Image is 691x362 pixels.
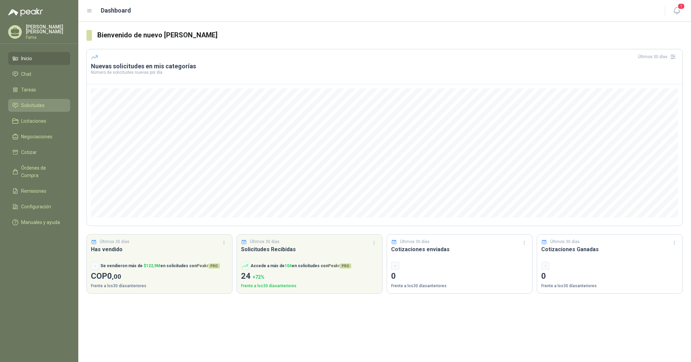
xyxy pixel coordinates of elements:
[550,239,580,245] p: Últimos 30 días
[21,117,46,125] span: Licitaciones
[91,283,228,289] p: Frente a los 30 días anteriores
[100,239,129,245] p: Últimos 30 días
[8,83,70,96] a: Tareas
[251,263,351,269] p: Accede a más de en solicitudes con
[107,271,121,281] span: 0
[101,6,131,15] h1: Dashboard
[8,8,43,16] img: Logo peakr
[21,219,60,226] span: Manuales y ayuda
[391,270,528,283] p: 0
[541,245,678,254] h3: Cotizaciones Ganadas
[21,149,37,156] span: Cotizar
[91,70,678,74] p: Número de solicitudes nuevas por día
[328,263,351,268] span: Peakr
[8,161,70,182] a: Órdenes de Compra
[21,203,51,210] span: Configuración
[8,68,70,81] a: Chat
[21,55,32,62] span: Inicio
[100,263,220,269] p: Se vendieron más de en solicitudes con
[638,51,678,62] div: Últimos 30 días
[250,239,279,245] p: Últimos 30 días
[391,283,528,289] p: Frente a los 30 días anteriores
[285,263,292,268] span: 104
[400,239,430,245] p: Últimos 30 días
[91,270,228,283] p: COP
[8,99,70,112] a: Solicitudes
[677,3,685,10] span: 1
[197,263,220,268] span: Peakr
[21,164,64,179] span: Órdenes de Compra
[91,62,678,70] h3: Nuevas solicitudes en mis categorías
[8,146,70,159] a: Cotizar
[541,270,678,283] p: 0
[8,216,70,229] a: Manuales y ayuda
[8,52,70,65] a: Inicio
[391,245,528,254] h3: Cotizaciones enviadas
[91,245,228,254] h3: Has vendido
[21,133,52,140] span: Negociaciones
[91,262,99,270] div: -
[144,263,160,268] span: $ 122,9M
[21,187,46,195] span: Remisiones
[541,262,549,270] div: -
[391,262,399,270] div: -
[21,102,45,109] span: Solicitudes
[8,115,70,127] a: Licitaciones
[112,273,121,280] span: ,00
[8,200,70,213] a: Configuración
[241,245,378,254] h3: Solicitudes Recibidas
[340,263,351,269] span: PRO
[541,283,678,289] p: Frente a los 30 días anteriores
[671,5,683,17] button: 1
[8,130,70,143] a: Negociaciones
[8,185,70,197] a: Remisiones
[241,270,378,283] p: 24
[26,24,70,34] p: [PERSON_NAME] [PERSON_NAME]
[97,30,683,40] h3: Bienvenido de nuevo [PERSON_NAME]
[26,35,70,39] p: Fama
[253,274,264,280] span: + 72 %
[21,70,31,78] span: Chat
[241,283,378,289] p: Frente a los 30 días anteriores
[21,86,36,93] span: Tareas
[208,263,220,269] span: PRO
